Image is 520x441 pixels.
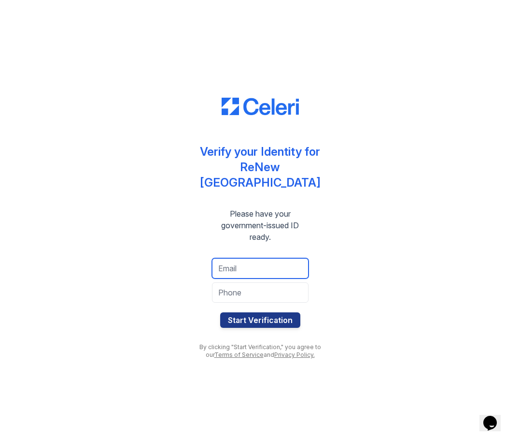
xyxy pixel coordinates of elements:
input: Email [212,258,309,279]
button: Start Verification [220,312,300,328]
img: CE_Logo_Blue-a8612792a0a2168367f1c8372b55b34899dd931a85d93a1a3d3e32e68fde9ad4.png [222,98,299,115]
div: Please have your government-issued ID ready. [193,208,328,243]
div: Verify your Identity for ReNew [GEOGRAPHIC_DATA] [193,144,328,191]
div: By clicking "Start Verification," you agree to our and [193,343,328,359]
a: Terms of Service [214,351,264,358]
iframe: chat widget [479,402,510,431]
a: Privacy Policy. [274,351,315,358]
input: Phone [212,282,309,303]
